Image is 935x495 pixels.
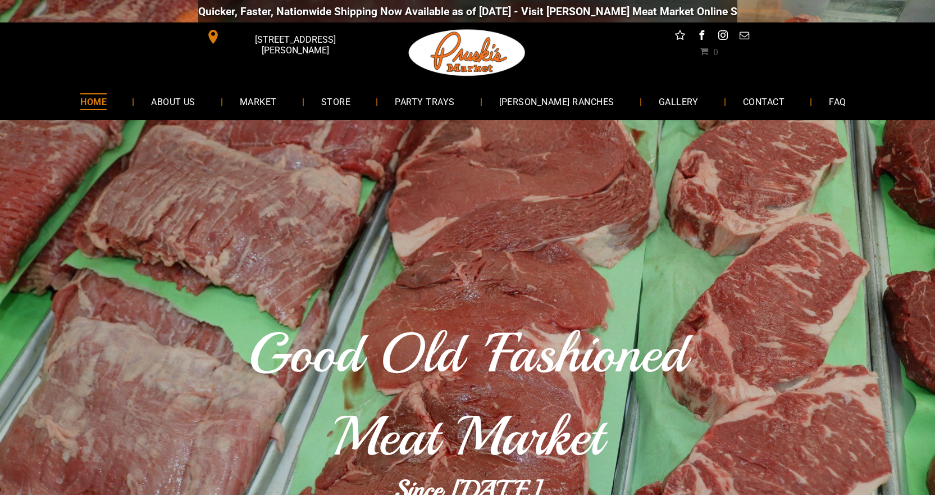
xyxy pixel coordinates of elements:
span: [STREET_ADDRESS][PERSON_NAME] [222,29,367,61]
a: GALLERY [642,87,715,116]
a: Social network [673,28,687,46]
a: CONTACT [726,87,801,116]
a: HOME [63,87,124,116]
img: Pruski-s+Market+HQ+Logo2-259w.png [407,22,528,83]
a: PARTY TRAYS [378,87,471,116]
a: FAQ [812,87,863,116]
a: [STREET_ADDRESS][PERSON_NAME] [198,28,370,46]
a: facebook [694,28,709,46]
a: MARKET [223,87,294,116]
a: ABOUT US [134,87,212,116]
a: email [737,28,751,46]
a: [PERSON_NAME] RANCHES [482,87,631,116]
span: Good Old 'Fashioned Meat Market [248,319,687,471]
a: STORE [304,87,367,116]
a: instagram [715,28,730,46]
span: 0 [713,47,718,56]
